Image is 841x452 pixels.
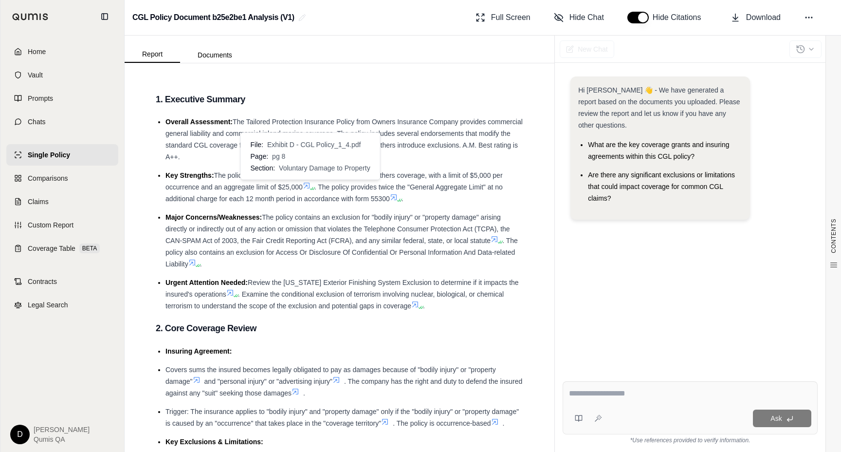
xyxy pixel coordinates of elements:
[200,260,202,268] span: .
[6,111,118,132] a: Chats
[28,173,68,183] span: Comparisons
[423,302,425,310] span: .
[251,140,263,150] span: File:
[6,238,118,259] a: Coverage TableBETA
[28,70,43,80] span: Vault
[279,163,370,173] span: Voluntary Damage to Property
[251,163,275,173] span: Section:
[28,117,46,127] span: Chats
[653,12,707,23] span: Hide Citations
[132,9,294,26] h2: CGL Policy Document b25e2be1 Analysis (V1)
[28,197,49,207] span: Claims
[491,12,530,23] span: Full Screen
[727,8,785,27] button: Download
[10,425,30,444] div: D
[97,9,112,24] button: Collapse sidebar
[165,290,504,310] span: . Examine the conditional exclusion of terrorism involving nuclear, biological, or chemical terro...
[503,419,505,427] span: .
[472,8,534,27] button: Full Screen
[588,141,729,160] span: What are the key coverage grants and insuring agreements within this CGL policy?
[156,91,523,108] h3: 1. Executive Summary
[125,46,180,63] button: Report
[165,183,503,203] span: . The policy provides twice the "General Aggregate Limit" at no additional charge for each 12 mon...
[165,279,248,286] span: Urgent Attention Needed:
[830,219,838,253] span: CONTENTS
[28,277,57,286] span: Contracts
[6,191,118,212] a: Claims
[204,377,332,385] span: and "personal injury" or "advertising injury"
[6,41,118,62] a: Home
[165,279,519,298] span: Review the [US_STATE] Exterior Finishing System Exclusion to determine if it impacts the insured'...
[165,237,518,268] span: . The policy also contains an exclusion for Access Or Disclosure Of Confidential Or Personal Info...
[28,94,53,103] span: Prompts
[770,414,782,422] span: Ask
[165,438,263,446] span: Key Exclusions & Limitations:
[28,300,68,310] span: Legal Search
[180,47,250,63] button: Documents
[6,214,118,236] a: Custom Report
[156,320,523,337] h3: 2. Core Coverage Review
[165,118,233,126] span: Overall Assessment:
[28,244,75,253] span: Coverage Table
[34,425,90,434] span: [PERSON_NAME]
[402,195,403,203] span: .
[550,8,608,27] button: Hide Chat
[753,410,811,427] button: Ask
[746,12,781,23] span: Download
[6,144,118,166] a: Single Policy
[28,150,70,160] span: Single Policy
[165,366,496,385] span: Covers sums the insured becomes legally obligated to pay as damages because of "bodily injury" or...
[393,419,491,427] span: . The policy is occurrence-based
[34,434,90,444] span: Qumis QA
[165,171,214,179] span: Key Strengths:
[6,271,118,292] a: Contracts
[165,213,510,245] span: The policy contains an exclusion for "bodily injury" or "property damage" arising directly or ind...
[165,213,262,221] span: Major Concerns/Weaknesses:
[303,389,305,397] span: .
[6,88,118,109] a: Prompts
[267,140,361,150] span: Exhibit D - CGL Policy_1_4.pdf
[6,294,118,316] a: Legal Search
[165,171,503,191] span: The policy includes Voluntary Damage to Property of Others coverage, with a limit of $5,000 per o...
[165,347,232,355] span: Insuring Agreement:
[28,47,46,56] span: Home
[28,220,73,230] span: Custom Report
[6,64,118,86] a: Vault
[6,168,118,189] a: Comparisons
[165,377,522,397] span: . The company has the right and duty to defend the insured against any "suit" seeking those damages
[12,13,49,20] img: Qumis Logo
[79,244,100,253] span: BETA
[578,86,740,129] span: Hi [PERSON_NAME] 👋 - We have generated a report based on the documents you uploaded. Please revie...
[569,12,604,23] span: Hide Chat
[165,118,523,161] span: The Tailored Protection Insurance Policy from Owners Insurance Company provides commercial genera...
[165,408,519,427] span: Trigger: The insurance applies to "bodily injury" and "property damage" only if the "bodily injur...
[251,151,269,161] span: Page:
[272,151,285,161] span: pg 8
[588,171,735,202] span: Are there any significant exclusions or limitations that could impact coverage for common CGL cla...
[563,434,818,444] div: *Use references provided to verify information.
